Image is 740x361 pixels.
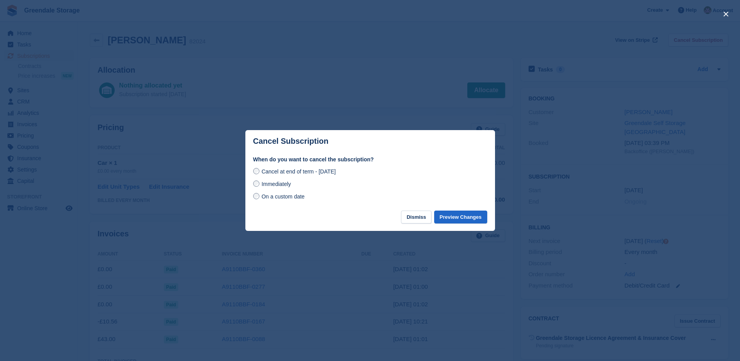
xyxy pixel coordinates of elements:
span: On a custom date [261,193,305,200]
button: close [720,8,732,20]
input: Cancel at end of term - [DATE] [253,168,259,174]
input: Immediately [253,180,259,187]
label: When do you want to cancel the subscription? [253,155,487,164]
button: Preview Changes [434,211,487,223]
span: Cancel at end of term - [DATE] [261,168,335,175]
span: Immediately [261,181,291,187]
p: Cancel Subscription [253,137,328,146]
input: On a custom date [253,193,259,199]
button: Dismiss [401,211,431,223]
